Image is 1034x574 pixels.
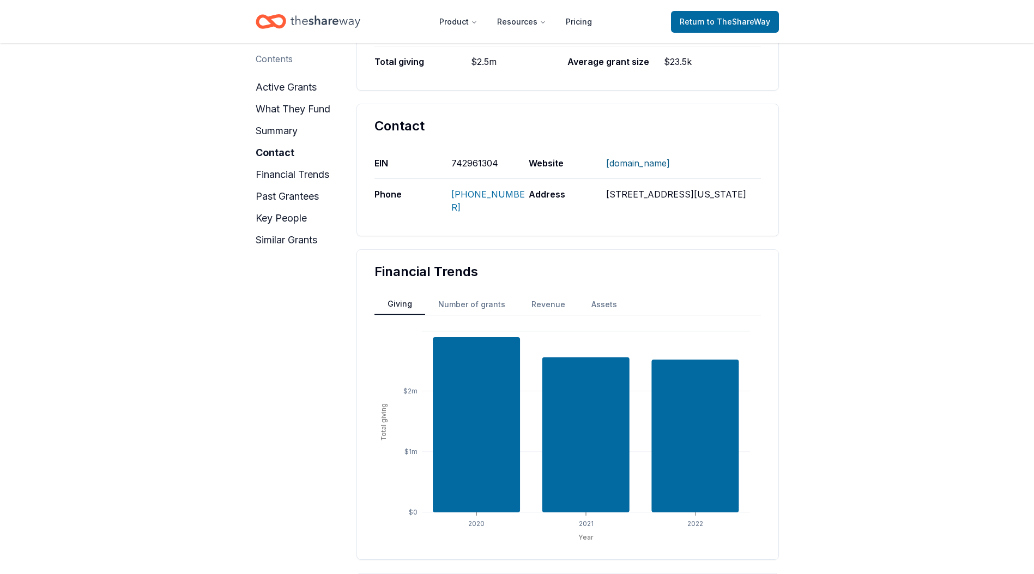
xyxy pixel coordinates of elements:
[687,519,703,528] tspan: 2022
[471,46,567,77] div: $2.5m
[529,148,606,178] div: Website
[431,9,601,34] nav: Main
[451,148,529,178] div: 742961304
[256,144,294,162] button: contact
[403,387,418,395] tspan: $2m
[256,52,293,65] div: Contents
[451,189,525,213] a: [PHONE_NUMBER]
[409,508,418,516] tspan: $0
[557,11,601,33] a: Pricing
[256,79,317,96] button: active grants
[256,210,307,227] button: key people
[256,122,298,140] button: summary
[518,295,578,314] button: Revenue
[374,46,471,77] div: Total giving
[707,17,770,26] span: to TheShareWay
[431,11,486,33] button: Product
[256,166,329,183] button: financial trends
[578,295,630,314] button: Assets
[256,100,330,118] button: what they fund
[256,188,319,205] button: past grantees
[529,179,606,223] div: Address
[374,179,452,223] div: Phone
[671,11,779,33] a: Returnto TheShareWay
[404,447,418,456] tspan: $1m
[425,295,518,314] button: Number of grants
[374,148,452,178] div: EIN
[379,403,388,441] tspan: Total giving
[578,519,593,528] tspan: 2021
[578,533,594,541] tspan: Year
[567,46,664,77] div: Average grant size
[488,11,555,33] button: Resources
[374,117,761,135] div: Contact
[468,519,485,528] tspan: 2020
[606,189,746,200] span: [STREET_ADDRESS][US_STATE]
[680,15,770,28] span: Return
[256,9,360,34] a: Home
[374,294,425,315] button: Giving
[256,231,317,249] button: similar grants
[374,263,761,280] div: Financial Trends
[664,46,760,77] div: $23.5k
[606,149,670,177] a: [DOMAIN_NAME]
